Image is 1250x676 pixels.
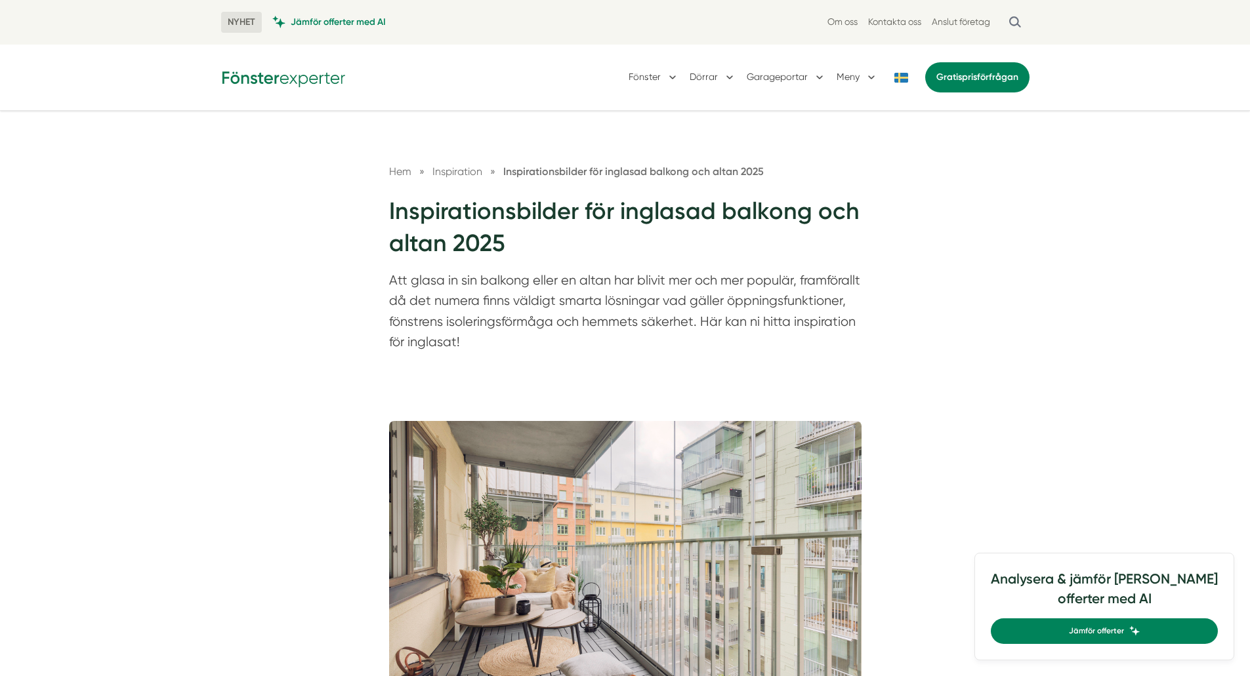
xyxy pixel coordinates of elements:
[827,16,858,28] a: Om oss
[432,165,482,178] span: Inspiration
[747,60,826,94] button: Garageportar
[936,71,962,83] span: Gratis
[419,163,425,180] span: »
[221,12,262,33] span: NYHET
[389,270,862,359] p: Att glasa in sin balkong eller en altan har blivit mer och mer populär, framförallt då det numera...
[503,165,764,178] a: Inspirationsbilder för inglasad balkong och altan 2025
[1069,625,1124,637] span: Jämför offerter
[991,569,1218,618] h4: Analysera & jämför [PERSON_NAME] offerter med AI
[932,16,990,28] a: Anslut företag
[221,67,346,87] img: Fönsterexperter Logotyp
[272,16,386,28] a: Jämför offerter med AI
[389,163,862,180] nav: Breadcrumb
[925,62,1030,92] a: Gratisprisförfrågan
[868,16,921,28] a: Kontakta oss
[490,163,495,180] span: »
[837,60,878,94] button: Meny
[432,165,485,178] a: Inspiration
[389,165,411,178] a: Hem
[690,60,736,94] button: Dörrar
[629,60,679,94] button: Fönster
[991,618,1218,644] a: Jämför offerter
[389,195,862,269] h1: Inspirationsbilder för inglasad balkong och altan 2025
[291,16,386,28] span: Jämför offerter med AI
